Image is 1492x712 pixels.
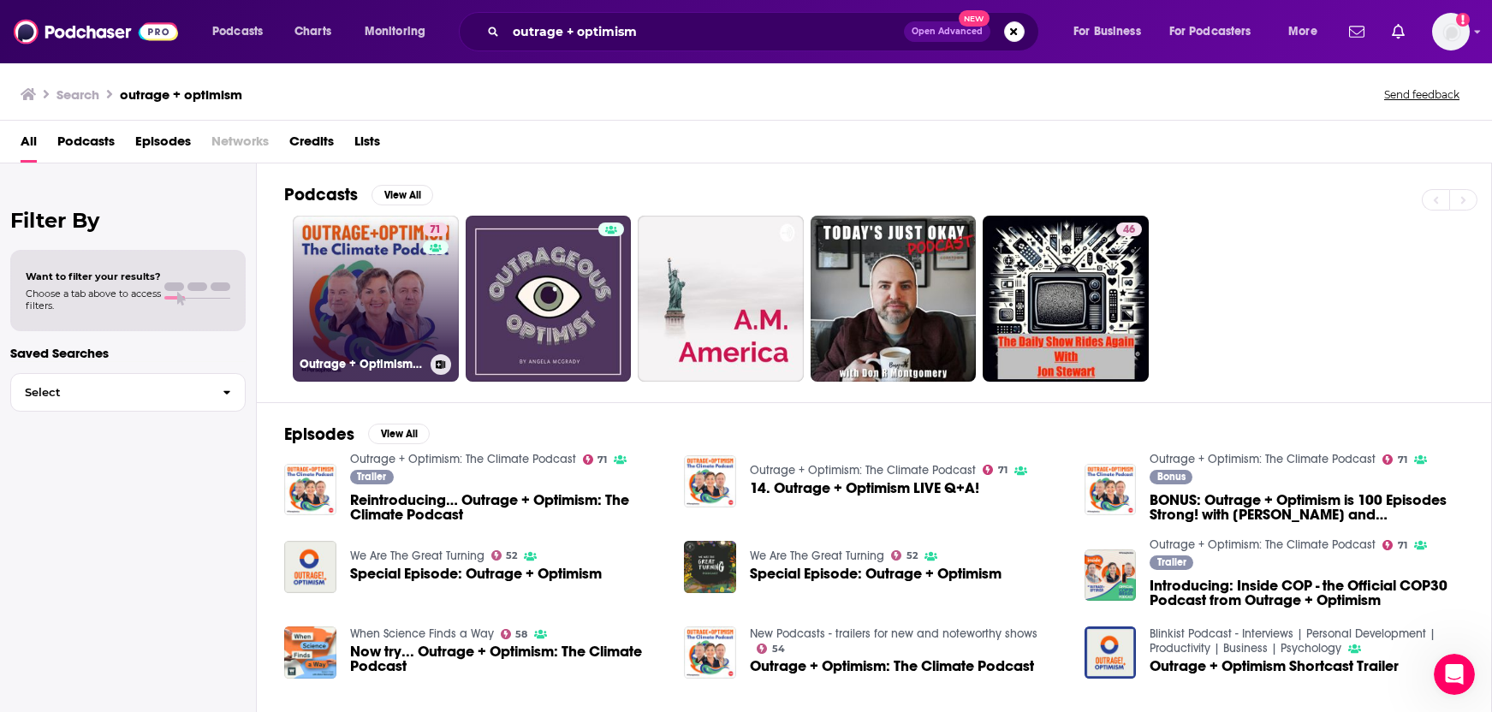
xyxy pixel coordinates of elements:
a: 46 [983,216,1149,382]
button: open menu [353,18,448,45]
a: Outrage + Optimism: The Climate Podcast [750,463,976,478]
a: 71 [583,454,608,465]
img: 14. Outrage + Optimism LIVE Q+A! [684,455,736,507]
img: Outrage + Optimism: The Climate Podcast [684,626,736,679]
iframe: Intercom live chat [1434,654,1475,695]
button: Show profile menu [1432,13,1470,50]
span: 71 [1398,456,1407,464]
a: Show notifications dropdown [1342,17,1371,46]
a: Show notifications dropdown [1385,17,1412,46]
span: More [1288,20,1317,44]
a: Special Episode: Outrage + Optimism [350,567,602,581]
a: Introducing: Inside COP - the Official COP30 Podcast from Outrage + Optimism [1150,578,1464,608]
button: Open AdvancedNew [904,21,990,42]
a: Outrage + Optimism: The Climate Podcast [750,659,1034,673]
a: Charts [283,18,342,45]
h2: Filter By [10,208,246,233]
a: Outrage + Optimism: The Climate Podcast [1150,537,1376,552]
img: Outrage + Optimism Shortcast Trailer [1085,626,1137,679]
input: Search podcasts, credits, & more... [506,18,904,45]
a: 46 [1116,222,1142,236]
span: Logged in as Rbaldwin [1432,13,1470,50]
a: Now try... Outrage + Optimism: The Climate Podcast [350,644,664,673]
span: Podcasts [212,20,263,44]
span: 71 [1398,542,1407,549]
span: 71 [597,456,607,464]
a: Outrage + Optimism: The Climate Podcast [1150,452,1376,466]
span: 71 [998,466,1008,474]
span: Trailer [1157,557,1186,567]
button: open menu [1061,18,1162,45]
a: We Are The Great Turning [350,549,484,563]
img: Now try... Outrage + Optimism: The Climate Podcast [284,626,336,679]
img: Special Episode: Outrage + Optimism [684,541,736,593]
span: Networks [211,128,269,163]
span: Trailer [357,472,386,482]
a: Podchaser - Follow, Share and Rate Podcasts [14,15,178,48]
a: 71 [423,222,448,236]
span: Choose a tab above to access filters. [26,288,161,311]
span: Lists [354,128,380,163]
a: 71 [983,465,1008,475]
a: We Are The Great Turning [750,549,884,563]
a: 52 [891,550,918,561]
span: 54 [772,645,785,653]
img: User Profile [1432,13,1470,50]
a: 58 [501,629,528,639]
span: New [959,10,990,27]
a: Reintroducing… Outrage + Optimism: The Climate Podcast [350,493,664,522]
a: 54 [757,644,785,654]
h2: Episodes [284,424,354,445]
span: For Podcasters [1169,20,1251,44]
a: When Science Finds a Way [350,626,494,641]
button: open menu [1158,18,1276,45]
a: 71 [1382,454,1407,465]
span: 52 [506,552,517,560]
img: BONUS: Outrage + Optimism is 100 Episodes Strong! with Christiana, Tom and Paul [1085,464,1137,516]
h3: Search [56,86,99,103]
a: PodcastsView All [284,184,433,205]
a: Special Episode: Outrage + Optimism [750,567,1002,581]
a: Podcasts [57,128,115,163]
button: open menu [1276,18,1339,45]
a: Special Episode: Outrage + Optimism [284,541,336,593]
span: 52 [906,552,918,560]
a: 52 [491,550,518,561]
img: Reintroducing… Outrage + Optimism: The Climate Podcast [284,464,336,516]
span: 58 [515,631,527,638]
span: Open Advanced [912,27,983,36]
h2: Podcasts [284,184,358,205]
a: Outrage + Optimism Shortcast Trailer [1150,659,1399,673]
a: Credits [289,128,334,163]
a: Blinkist Podcast - Interviews | Personal Development | Productivity | Business | Psychology [1150,626,1436,656]
span: Want to filter your results? [26,270,161,282]
span: 46 [1123,222,1135,239]
span: Bonus [1157,472,1186,482]
span: For Business [1073,20,1141,44]
a: All [21,128,37,163]
button: Select [10,373,246,412]
a: New Podcasts - trailers for new and noteworthy shows [750,626,1037,641]
h3: outrage + optimism [120,86,242,103]
a: 71Outrage + Optimism: The Climate Podcast [293,216,459,382]
img: Introducing: Inside COP - the Official COP30 Podcast from Outrage + Optimism [1085,549,1137,602]
p: Saved Searches [10,345,246,361]
a: 71 [1382,540,1407,550]
a: Episodes [135,128,191,163]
